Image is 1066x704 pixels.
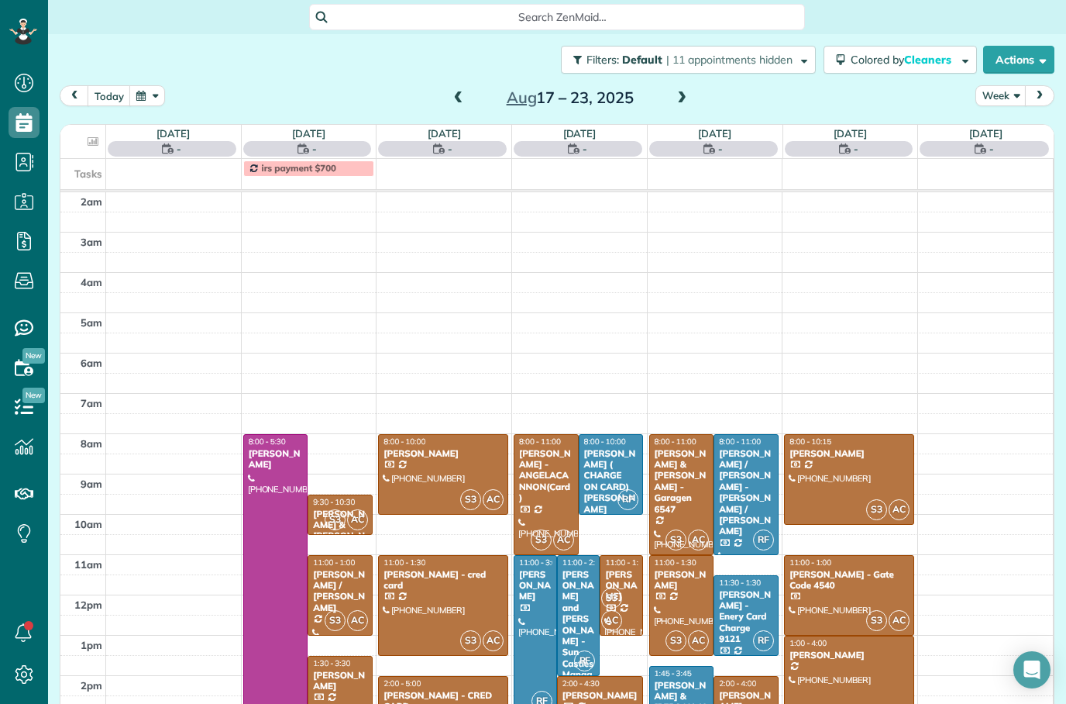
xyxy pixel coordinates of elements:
span: 11:00 - 2:00 [562,557,604,568]
div: [PERSON_NAME] - ANGELACANNON(Card) [518,448,574,504]
div: [PERSON_NAME] / [PERSON_NAME] - [PERSON_NAME] / [PERSON_NAME] [718,448,774,537]
span: S3 [325,610,346,631]
span: 1:30 - 3:30 [313,658,350,668]
span: 8:00 - 5:30 [249,437,286,447]
div: [PERSON_NAME] - Enery Card Charge 9121 [718,589,774,645]
a: [DATE] [834,127,867,140]
span: RF [574,651,595,671]
span: AC [347,610,368,631]
div: [PERSON_NAME] ( CHARGE ON CARD) [PERSON_NAME] [583,448,639,515]
div: [PERSON_NAME] [654,569,710,592]
span: S3 [665,630,686,651]
a: [DATE] [563,127,597,140]
div: [PERSON_NAME] - cred card [383,569,503,592]
div: [PERSON_NAME] / [PERSON_NAME] [312,569,368,614]
span: 9am [81,478,102,490]
div: [PERSON_NAME] - Gate Code 4540 [789,569,909,592]
span: Aug [507,88,537,107]
span: 11:00 - 3:00 [519,557,561,568]
span: 7am [81,397,102,409]
span: 2:00 - 5:00 [383,678,421,688]
span: 8:00 - 10:00 [383,437,425,447]
a: [DATE] [698,127,731,140]
button: Actions [983,46,1054,74]
div: [PERSON_NAME] [383,448,503,459]
span: New [22,348,45,364]
div: [PERSON_NAME] [312,670,368,692]
span: S3 [665,530,686,550]
div: [PERSON_NAME] & [PERSON_NAME] - Garagen 6547 [654,448,710,515]
span: 11:00 - 1:00 [789,557,831,568]
span: Filters: [586,53,619,67]
span: AC [889,610,910,631]
span: RF [617,489,638,510]
h2: 17 – 23, 2025 [473,89,667,106]
a: [DATE] [428,127,461,140]
span: AC [483,630,504,651]
span: S3 [601,588,622,609]
span: 11:00 - 1:30 [655,557,696,568]
span: Default [622,53,663,67]
span: 9:30 - 10:30 [313,497,355,507]
span: S3 [460,630,481,651]
div: [PERSON_NAME] [518,569,552,602]
span: - [312,141,317,157]
span: 8:00 - 11:00 [519,437,561,447]
span: 6am [81,357,102,369]
span: 11:00 - 1:00 [605,557,647,568]
a: Filters: Default | 11 appointments hidden [553,46,816,74]
span: AC [483,489,504,510]
span: 11:30 - 1:30 [719,578,761,588]
span: 5am [81,316,102,329]
span: AC [889,499,910,520]
button: today [88,85,131,106]
span: New [22,388,45,403]
span: 1:00 - 4:00 [789,638,827,648]
span: 8:00 - 10:00 [584,437,626,447]
span: 2:00 - 4:00 [719,678,756,688]
a: [DATE] [969,127,1002,140]
span: - [854,141,858,157]
a: [DATE] [156,127,190,140]
span: S3 [866,610,887,631]
span: 11:00 - 1:30 [383,557,425,568]
button: Colored byCleaners [824,46,977,74]
span: 8am [81,437,102,450]
button: Filters: Default | 11 appointments hidden [561,46,816,74]
span: AC [553,530,574,550]
span: S3 [866,499,887,520]
span: Cleaners [904,53,954,67]
span: S3 [460,489,481,510]
button: next [1025,85,1054,106]
span: - [989,141,994,157]
span: - [177,141,181,157]
div: [PERSON_NAME] [562,690,639,701]
div: Open Intercom Messenger [1013,651,1051,688]
span: 11am [74,558,102,571]
span: 2:00 - 4:30 [562,678,600,688]
span: 11:00 - 1:00 [313,557,355,568]
span: 8:00 - 11:00 [655,437,696,447]
div: [PERSON_NAME] [789,448,909,459]
span: 10am [74,518,102,530]
a: [DATE] [292,127,325,140]
div: [PERSON_NAME] [789,650,909,661]
span: - [448,141,452,157]
div: [PERSON_NAME] & [PERSON_NAME] Office [PERSON_NAME] And Newmam [312,509,368,587]
span: AC [688,630,709,651]
span: | 11 appointments hidden [666,53,793,67]
span: - [718,141,723,157]
span: 12pm [74,599,102,611]
span: 4am [81,276,102,288]
span: 2pm [81,679,102,692]
span: Colored by [851,53,957,67]
span: 1pm [81,639,102,651]
span: AC [601,610,622,631]
div: [PERSON_NAME] [248,448,304,471]
span: irs payment $700 [262,162,336,174]
span: 8:00 - 10:15 [789,437,831,447]
button: Week [975,85,1026,106]
span: AC [688,530,709,550]
button: prev [60,85,89,106]
span: RF [753,630,774,651]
